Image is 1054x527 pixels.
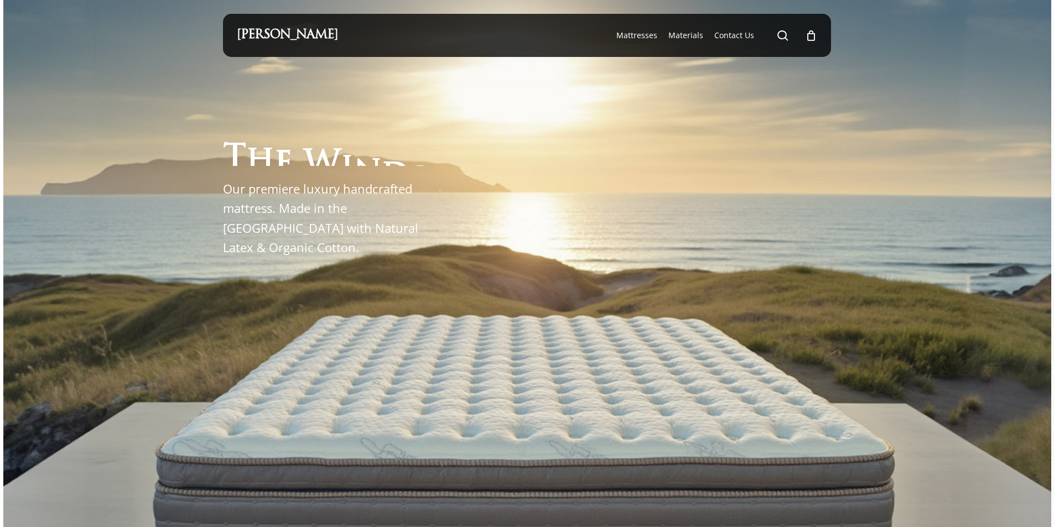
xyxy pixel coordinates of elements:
span: e [274,147,293,181]
span: s [409,163,427,196]
a: Mattresses [616,30,657,41]
span: Contact Us [714,30,754,40]
p: Our premiere luxury handcrafted mattress. Made in the [GEOGRAPHIC_DATA] with Natural Latex & Orga... [223,179,430,257]
span: i [341,152,354,186]
span: T [223,143,246,177]
a: Contact Us [714,30,754,41]
span: d [382,159,409,192]
span: Mattresses [616,30,657,40]
span: h [246,145,274,179]
span: n [354,155,382,189]
a: Materials [668,30,703,41]
nav: Main Menu [611,14,817,57]
span: W [304,150,341,184]
h1: The Windsor [223,132,477,166]
a: [PERSON_NAME] [237,29,338,41]
span: Materials [668,30,703,40]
